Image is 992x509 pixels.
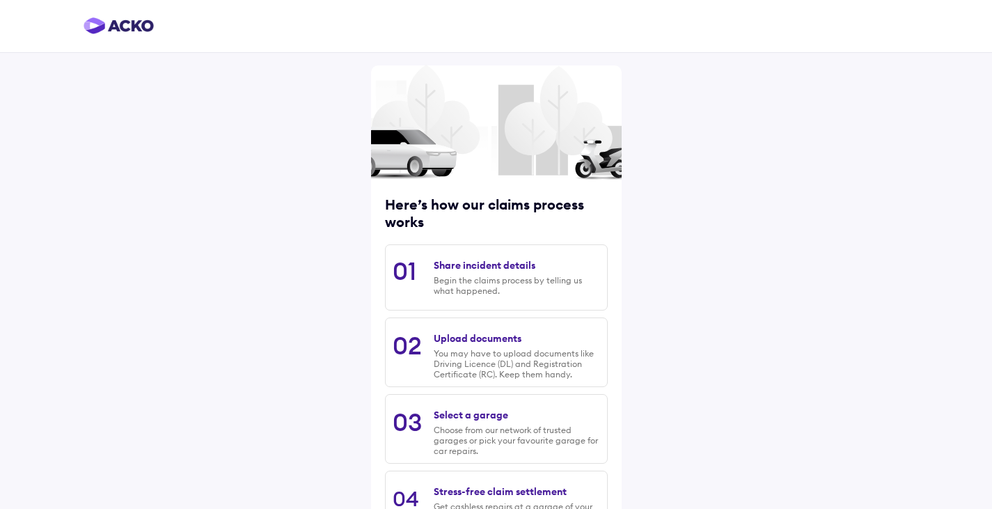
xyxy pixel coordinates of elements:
div: 02 [393,330,422,361]
img: horizontal-gradient.png [84,17,154,34]
img: car and scooter [371,127,622,180]
div: Choose from our network of trusted garages or pick your favourite garage for car repairs. [434,425,599,456]
img: trees [371,23,622,218]
div: Select a garage [434,409,508,421]
div: 01 [393,256,416,286]
div: You may have to upload documents like Driving Licence (DL) and Registration Certificate (RC). Kee... [434,348,599,379]
div: Begin the claims process by telling us what happened. [434,275,599,296]
div: Stress-free claim settlement [434,485,567,498]
div: 03 [393,407,422,437]
div: Upload documents [434,332,521,345]
div: Share incident details [434,259,535,272]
